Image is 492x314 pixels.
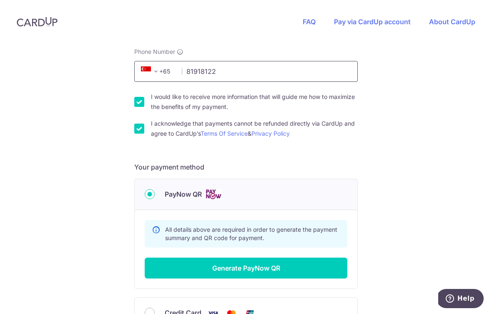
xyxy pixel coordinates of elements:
[429,18,475,26] a: About CardUp
[138,66,176,76] span: +65
[134,48,175,56] span: Phone Number
[134,162,358,172] h5: Your payment method
[205,189,222,200] img: Cards logo
[145,258,347,279] button: Generate PayNow QR
[17,17,58,27] img: CardUp
[141,66,161,76] span: +65
[145,189,347,200] div: PayNow QR Cards logo
[151,119,358,139] label: I acknowledge that payments cannot be refunded directly via CardUp and agree to CardUp’s &
[251,130,290,137] a: Privacy Policy
[151,92,358,112] label: I would like to receive more information that will guide me how to maximize the benefits of my pa...
[165,226,337,241] span: All details above are required in order to generate the payment summary and QR code for payment.
[165,189,202,199] span: PayNow QR
[334,18,411,26] a: Pay via CardUp account
[438,289,484,310] iframe: Opens a widget where you can find more information
[303,18,316,26] a: FAQ
[201,130,248,137] a: Terms Of Service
